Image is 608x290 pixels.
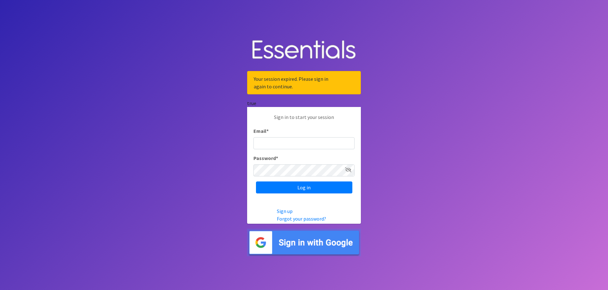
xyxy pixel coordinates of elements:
[253,113,355,127] p: Sign in to start your session
[247,229,361,256] img: Sign in with Google
[266,128,269,134] abbr: required
[253,154,278,162] label: Password
[276,155,278,161] abbr: required
[247,71,361,94] div: Your session expired. Please sign in again to continue.
[247,99,361,107] div: true
[253,127,269,135] label: Email
[277,208,293,214] a: Sign up
[277,216,326,222] a: Forgot your password?
[256,181,352,193] input: Log in
[247,34,361,66] img: Human Essentials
